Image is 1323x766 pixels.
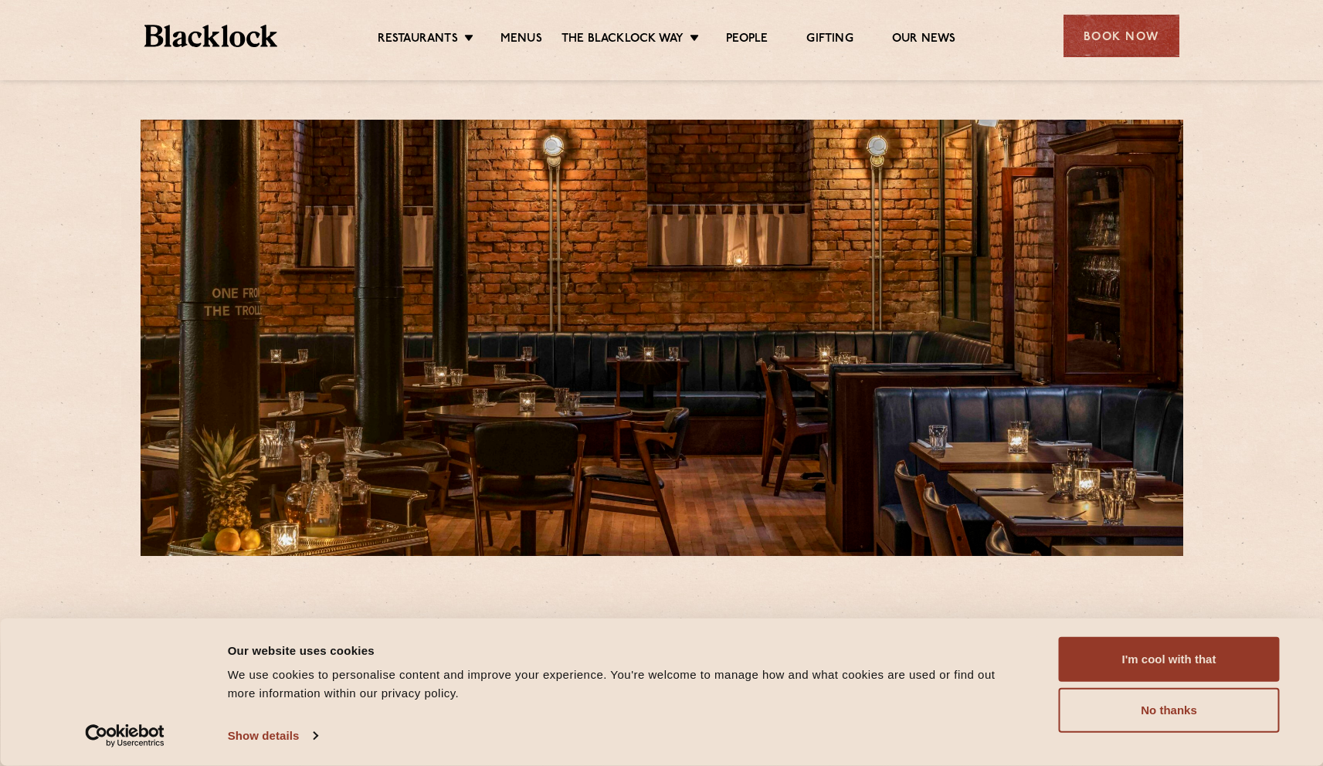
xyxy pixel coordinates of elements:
a: Menus [500,32,542,49]
div: Book Now [1063,15,1179,57]
div: We use cookies to personalise content and improve your experience. You're welcome to manage how a... [228,666,1024,703]
button: I'm cool with that [1059,637,1280,682]
button: No thanks [1059,688,1280,733]
img: BL_Textured_Logo-footer-cropped.svg [144,25,278,47]
a: The Blacklock Way [561,32,684,49]
a: Gifting [806,32,853,49]
div: Our website uses cookies [228,641,1024,659]
a: Our News [892,32,956,49]
a: People [726,32,768,49]
a: Show details [228,724,317,747]
a: Restaurants [378,32,458,49]
a: Usercentrics Cookiebot - opens in a new window [57,724,192,747]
